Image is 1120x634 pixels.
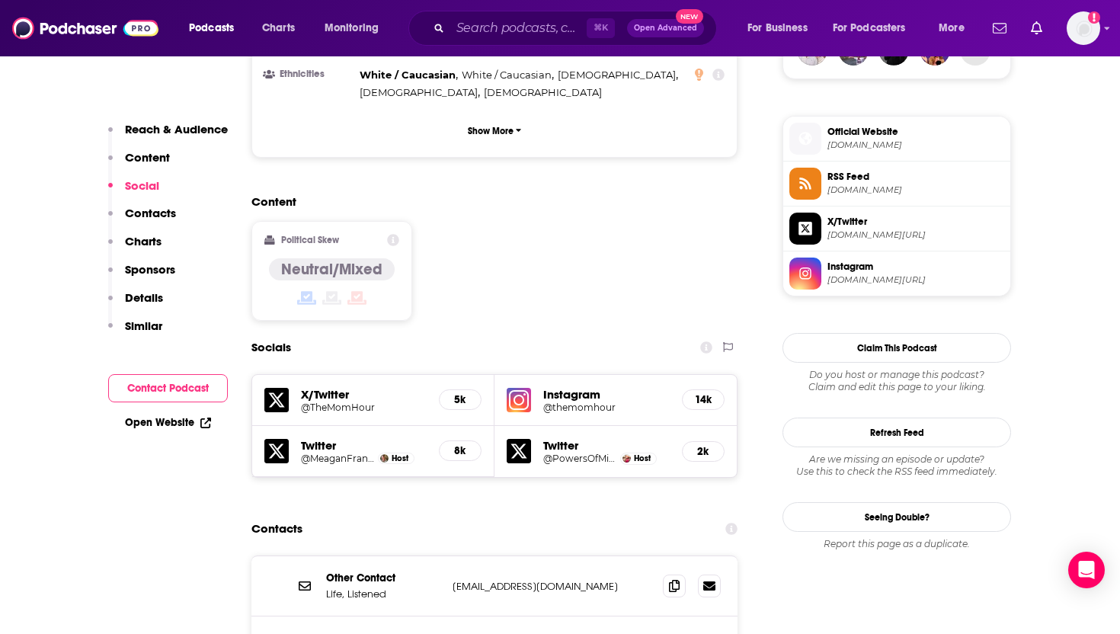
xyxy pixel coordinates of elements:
[392,453,408,463] span: Host
[782,333,1011,363] button: Claim This Podcast
[108,178,159,207] button: Social
[827,274,1004,286] span: instagram.com/themomhour
[125,290,163,305] p: Details
[178,16,254,40] button: open menu
[827,184,1004,196] span: rss.art19.com
[827,260,1004,274] span: Instagram
[462,66,554,84] span: ,
[823,16,928,40] button: open menu
[264,69,354,79] h3: Ethnicities
[543,402,670,413] a: @themomhour
[262,18,295,39] span: Charts
[125,262,175,277] p: Sponsors
[360,86,478,98] span: [DEMOGRAPHIC_DATA]
[737,16,827,40] button: open menu
[782,418,1011,447] button: Refresh Feed
[423,11,731,46] div: Search podcasts, credits, & more...
[782,369,1011,381] span: Do you host or manage this podcast?
[1067,11,1100,45] img: User Profile
[928,16,984,40] button: open menu
[484,86,602,98] span: [DEMOGRAPHIC_DATA]
[326,588,440,600] p: Life, Listened
[782,453,1011,478] div: Are we missing an episode or update? Use this to check the RSS feed immediately.
[676,9,703,24] span: New
[360,66,458,84] span: ,
[325,18,379,39] span: Monitoring
[301,387,427,402] h5: X/Twitter
[12,14,158,43] img: Podchaser - Follow, Share and Rate Podcasts
[108,122,228,150] button: Reach & Audience
[543,453,616,464] a: @PowersOfMine
[558,66,678,84] span: ,
[789,258,1004,290] a: Instagram[DOMAIN_NAME][URL]
[1068,552,1105,588] div: Open Intercom Messenger
[782,538,1011,550] div: Report this page as a duplicate.
[452,393,469,406] h5: 5k
[108,290,163,319] button: Details
[108,319,162,347] button: Similar
[782,369,1011,393] div: Claim and edit this page to your liking.
[827,139,1004,151] span: art19.com
[587,18,615,38] span: ⌘ K
[452,444,469,457] h5: 8k
[189,18,234,39] span: Podcasts
[789,168,1004,200] a: RSS Feed[DOMAIN_NAME]
[125,178,159,193] p: Social
[622,454,631,463] img: Sarah Powers
[827,125,1004,139] span: Official Website
[634,24,697,32] span: Open Advanced
[301,402,427,413] a: @TheMomHour
[251,194,725,209] h2: Content
[789,123,1004,155] a: Official Website[DOMAIN_NAME]
[251,514,302,543] h2: Contacts
[450,16,587,40] input: Search podcasts, credits, & more...
[264,117,725,145] button: Show More
[695,393,712,406] h5: 14k
[125,150,170,165] p: Content
[108,262,175,290] button: Sponsors
[1067,11,1100,45] button: Show profile menu
[782,502,1011,532] a: Seeing Double?
[468,126,514,136] p: Show More
[789,213,1004,245] a: X/Twitter[DOMAIN_NAME][URL]
[125,206,176,220] p: Contacts
[987,15,1013,41] a: Show notifications dropdown
[360,69,456,81] span: White / Caucasian
[108,234,162,262] button: Charts
[634,453,651,463] span: Host
[939,18,965,39] span: More
[108,206,176,234] button: Contacts
[1067,11,1100,45] span: Logged in as LaurenSWPR
[301,453,374,464] a: @MeaganFrancis
[827,229,1004,241] span: twitter.com/TheMomHour
[827,215,1004,229] span: X/Twitter
[281,260,382,279] h4: Neutral/Mixed
[301,438,427,453] h5: Twitter
[453,580,651,593] p: [EMAIL_ADDRESS][DOMAIN_NAME]
[827,170,1004,184] span: RSS Feed
[125,234,162,248] p: Charts
[833,18,906,39] span: For Podcasters
[507,388,531,412] img: iconImage
[462,69,552,81] span: White / Caucasian
[251,333,291,362] h2: Socials
[747,18,808,39] span: For Business
[108,150,170,178] button: Content
[360,84,480,101] span: ,
[543,387,670,402] h5: Instagram
[326,572,440,584] p: Other Contact
[1088,11,1100,24] svg: Add a profile image
[125,122,228,136] p: Reach & Audience
[314,16,398,40] button: open menu
[252,16,304,40] a: Charts
[108,374,228,402] button: Contact Podcast
[125,416,211,429] a: Open Website
[1025,15,1048,41] a: Show notifications dropdown
[627,19,704,37] button: Open AdvancedNew
[380,454,389,463] img: Meagan Francis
